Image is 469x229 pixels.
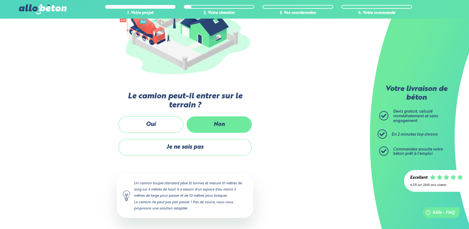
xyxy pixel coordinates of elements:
[118,116,184,133] label: Oui
[381,85,452,102] p: Votre livraison de béton
[414,205,462,222] iframe: Help widget launcher
[187,116,252,133] label: Non
[117,92,253,110] label: Le camion peut-il entrer sur le terrain ?
[105,11,176,16] div: 1. Votre projet
[118,139,252,155] label: Je ne sais pas
[19,4,67,14] img: allobéton
[410,183,463,187] div: 4.7/5 sur 2300 avis clients
[263,11,333,16] div: 3. Vos coordonnées
[393,110,438,123] span: Devis gratuit, calculé immédiatement et sans engagement
[117,174,253,218] div: Un camion toupie standard pèse 32 tonnes et mesure 10 mètres de long sur 4 mètres de haut. Il a b...
[393,147,443,156] span: Commandez ensuite votre béton prêt à l'emploi
[341,11,412,16] div: 4. Votre commande
[184,11,254,16] div: 2. Votre chantier
[392,132,438,137] span: En 2 minutes top chrono
[410,176,427,180] div: Excellent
